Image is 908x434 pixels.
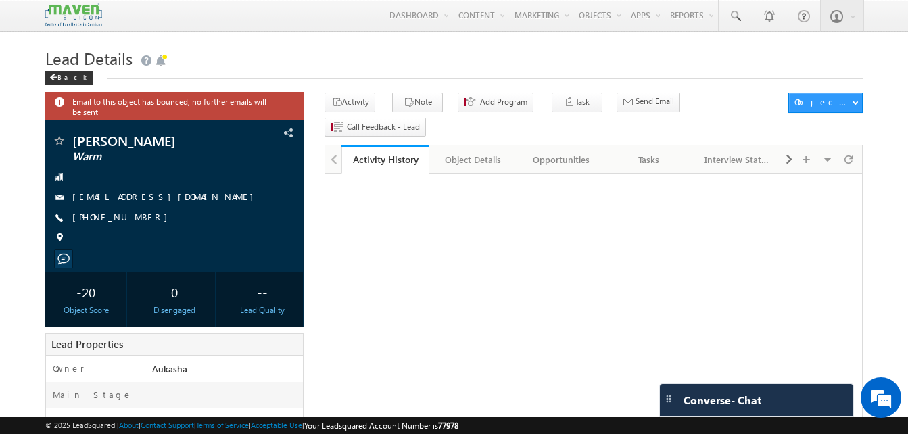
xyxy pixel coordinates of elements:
[51,337,123,351] span: Lead Properties
[684,394,761,406] span: Converse - Chat
[152,363,187,375] span: Aukasha
[458,93,533,112] button: Add Program
[45,70,100,82] a: Back
[251,420,302,429] a: Acceptable Use
[325,93,375,112] button: Activity
[636,95,674,107] span: Send Email
[788,93,863,113] button: Object Actions
[392,93,443,112] button: Note
[480,96,527,108] span: Add Program
[225,304,300,316] div: Lead Quality
[429,145,517,174] a: Object Details
[704,151,769,168] div: Interview Status
[53,389,133,401] label: Main Stage
[438,420,458,431] span: 77978
[304,420,458,431] span: Your Leadsquared Account Number is
[45,419,458,432] span: © 2025 LeadSquared | | | | |
[72,134,231,147] span: [PERSON_NAME]
[119,420,139,429] a: About
[440,151,505,168] div: Object Details
[53,362,85,375] label: Owner
[196,420,249,429] a: Terms of Service
[552,93,602,112] button: Task
[352,153,419,166] div: Activity History
[45,47,133,69] span: Lead Details
[45,71,93,85] div: Back
[617,93,680,112] button: Send Email
[529,151,594,168] div: Opportunities
[72,211,174,224] span: [PHONE_NUMBER]
[49,304,123,316] div: Object Score
[137,279,212,304] div: 0
[72,95,268,117] span: Email to this object has bounced, no further emails will be sent
[49,279,123,304] div: -20
[325,118,426,137] button: Call Feedback - Lead
[663,393,674,404] img: carter-drag
[137,304,212,316] div: Disengaged
[141,420,194,429] a: Contact Support
[518,145,606,174] a: Opportunities
[694,145,782,174] a: Interview Status
[72,150,231,164] span: Warm
[45,3,102,27] img: Custom Logo
[149,415,303,434] div: DVcon
[347,121,420,133] span: Call Feedback - Lead
[72,191,260,204] span: [EMAIL_ADDRESS][DOMAIN_NAME]
[617,151,682,168] div: Tasks
[225,279,300,304] div: --
[606,145,694,174] a: Tasks
[341,145,429,174] a: Activity History
[794,96,852,108] div: Object Actions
